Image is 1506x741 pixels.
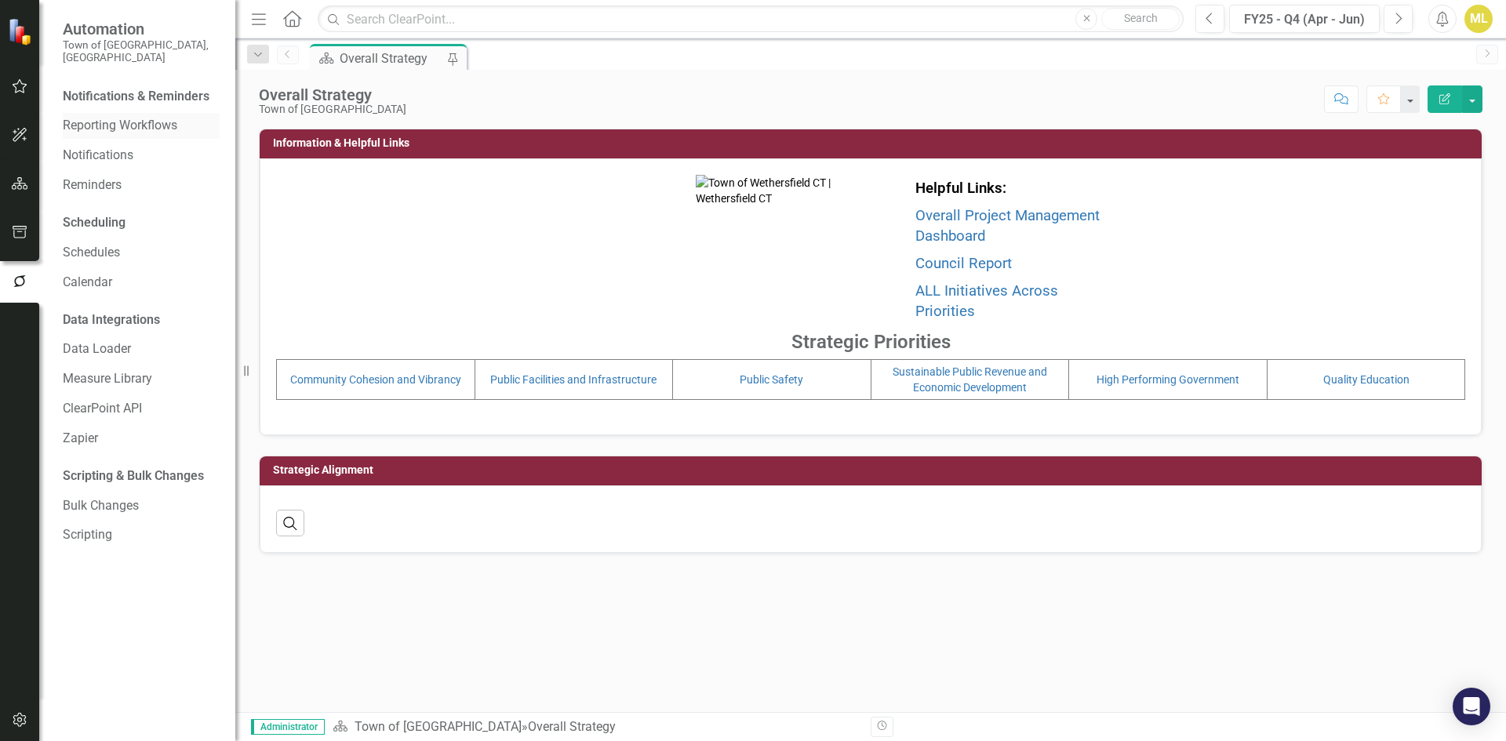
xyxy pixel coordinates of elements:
div: Scripting & Bulk Changes [63,467,204,485]
button: ML [1464,5,1493,33]
a: Reporting Workflows [63,117,220,135]
div: FY25 - Q4 (Apr - Jun) [1235,10,1374,29]
div: Open Intercom Messenger [1453,688,1490,725]
a: Reminders [63,176,220,194]
a: Data Loader [63,340,220,358]
a: Council Report [915,255,1012,272]
a: ClearPoint API [63,400,220,418]
a: Community Cohesion and Vibrancy [290,373,461,386]
a: Public Facilities and Infrastructure [490,373,657,386]
div: Notifications & Reminders [63,88,209,106]
button: Search [1101,8,1180,30]
div: Overall Strategy [259,86,406,104]
a: Notifications [63,147,220,165]
a: Bulk Changes [63,497,220,515]
small: Town of [GEOGRAPHIC_DATA], [GEOGRAPHIC_DATA] [63,38,220,64]
div: Data Integrations [63,311,160,329]
strong: Helpful Links: [915,180,1006,197]
div: » [333,718,859,736]
h3: Information & Helpful Links [273,137,1474,149]
a: Overall Project Management Dashboard [915,207,1100,245]
a: Quality Education [1323,373,1410,386]
div: Overall Strategy [528,719,616,734]
img: ClearPoint Strategy [8,17,35,45]
a: ALL Initiatives Across Priorities [915,282,1058,321]
a: Zapier [63,430,220,448]
span: Administrator [251,719,325,735]
div: Town of [GEOGRAPHIC_DATA] [259,104,406,115]
h3: Strategic Alignment [273,464,1474,476]
a: Scripting [63,526,220,544]
a: Calendar [63,274,220,292]
button: FY25 - Q4 (Apr - Jun) [1229,5,1380,33]
a: Public Safety [740,373,803,386]
span: Search [1124,12,1158,24]
input: Search ClearPoint... [318,5,1184,33]
a: Schedules [63,244,220,262]
div: Overall Strategy [340,49,443,68]
a: Measure Library [63,370,220,388]
a: High Performing Government [1097,373,1239,386]
a: Town of [GEOGRAPHIC_DATA] [355,719,522,734]
strong: Strategic Priorities [791,331,951,353]
a: Sustainable Public Revenue and Economic Development [893,365,1047,394]
span: Automation [63,20,220,38]
div: Scheduling [63,214,125,232]
img: Town of Wethersfield CT | Wethersfield CT [696,175,846,325]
